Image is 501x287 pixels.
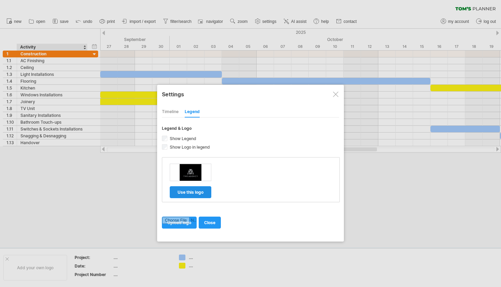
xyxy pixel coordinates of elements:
[162,107,179,118] div: Timeline
[204,220,215,225] span: close
[162,126,339,131] div: Legend & Logo
[170,186,211,198] a: use this logo
[199,217,221,229] a: close
[185,107,200,118] div: Legend
[168,145,210,150] span: Show Logo in legend
[178,190,203,195] span: use this logo
[162,217,197,229] a: upload logo
[180,164,201,181] img: 3086119b-7c6f-4ae7-9ced-cb0261cc587d.png
[167,220,191,225] span: upload logo
[168,136,196,141] span: Show Legend
[162,88,339,100] div: Settings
